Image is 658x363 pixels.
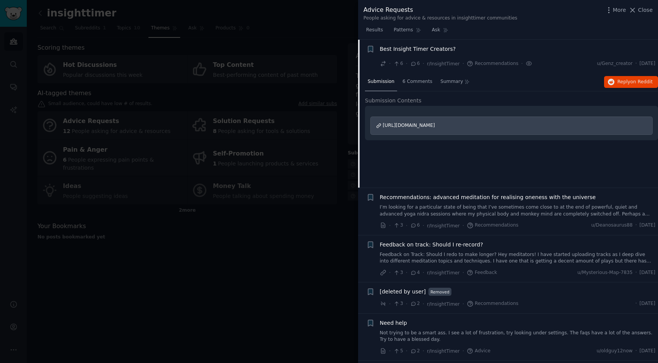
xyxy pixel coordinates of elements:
span: · [389,269,391,277]
span: · [463,347,464,355]
span: Ask [432,27,440,34]
a: Best Insight Timer Creators? [380,45,456,53]
span: · [389,347,391,355]
a: [deleted by user] [380,288,426,296]
span: · [635,60,637,67]
span: 3 [393,300,403,307]
span: · [463,222,464,230]
a: I’m looking for a particular state of being that I’ve sometimes come close to at the end of power... [380,204,656,217]
a: [URL][DOMAIN_NAME] [370,117,653,135]
span: · [635,222,637,229]
span: 5 [393,348,403,355]
span: u/Deanosaurus88 [591,222,633,229]
span: [DATE] [640,269,655,276]
a: Feedback on track: Should I re-record? [380,241,483,249]
a: Not trying to be a smart ass. I see a lot of frustration, try looking under settings. The faqs ha... [380,330,656,343]
span: · [635,269,637,276]
button: More [605,6,626,14]
span: · [389,60,391,68]
span: Reply [617,79,653,86]
span: · [423,300,424,308]
span: r/InsightTimer [427,61,460,66]
span: r/InsightTimer [427,270,460,275]
span: · [463,60,464,68]
a: Need help [380,319,407,327]
span: [DATE] [640,348,655,355]
span: · [423,269,424,277]
a: Feedback on Track: Should I redo to make longer? Hey meditators! I have started uploading tracks ... [380,251,656,265]
span: Submission Contents [365,97,422,105]
span: Recommendations [467,222,518,229]
span: r/InsightTimer [427,301,460,307]
span: [DATE] [640,300,655,307]
span: 6 [393,60,403,67]
span: · [389,300,391,308]
span: 2 [410,300,420,307]
span: · [463,269,464,277]
span: · [423,222,424,230]
button: Close [629,6,653,14]
span: · [423,60,424,68]
span: [URL][DOMAIN_NAME] [383,123,435,128]
span: 6 [410,60,420,67]
span: u/Genz_creator [597,60,633,67]
span: Submission [368,78,394,85]
span: · [389,222,391,230]
span: u/Mysterious-Map-7835 [577,269,632,276]
span: 6 Comments [402,78,432,85]
span: · [521,60,523,68]
div: People asking for advice & resources in insighttimer communities [363,15,517,22]
span: · [406,347,407,355]
span: Advice [467,348,490,355]
span: · [463,300,464,308]
span: r/InsightTimer [427,348,460,354]
a: Results [363,24,386,40]
span: Recommendations [467,300,518,307]
span: Patterns [394,27,413,34]
span: 6 [410,222,420,229]
span: 3 [393,269,403,276]
span: · [423,347,424,355]
span: u/oldguy12now [596,348,632,355]
div: Advice Requests [363,5,517,15]
span: r/InsightTimer [427,223,460,228]
a: Recommendations: advanced meditation for realising oneness with the universe [380,193,596,201]
span: Close [638,6,653,14]
span: · [406,222,407,230]
span: Recommendations [467,60,518,67]
span: 4 [410,269,420,276]
span: Removed [428,288,451,296]
button: Replyon Reddit [604,76,658,88]
span: Summary [440,78,463,85]
span: · [406,269,407,277]
span: · [635,348,637,355]
span: [DATE] [640,60,655,67]
span: on Reddit [630,79,653,84]
a: Ask [429,24,451,40]
span: Results [366,27,383,34]
span: Feedback [467,269,497,276]
span: [DATE] [640,222,655,229]
span: More [613,6,626,14]
span: · [406,60,407,68]
span: · [635,300,637,307]
span: · [406,300,407,308]
span: 3 [393,222,403,229]
a: Patterns [391,24,423,40]
span: 2 [410,348,420,355]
